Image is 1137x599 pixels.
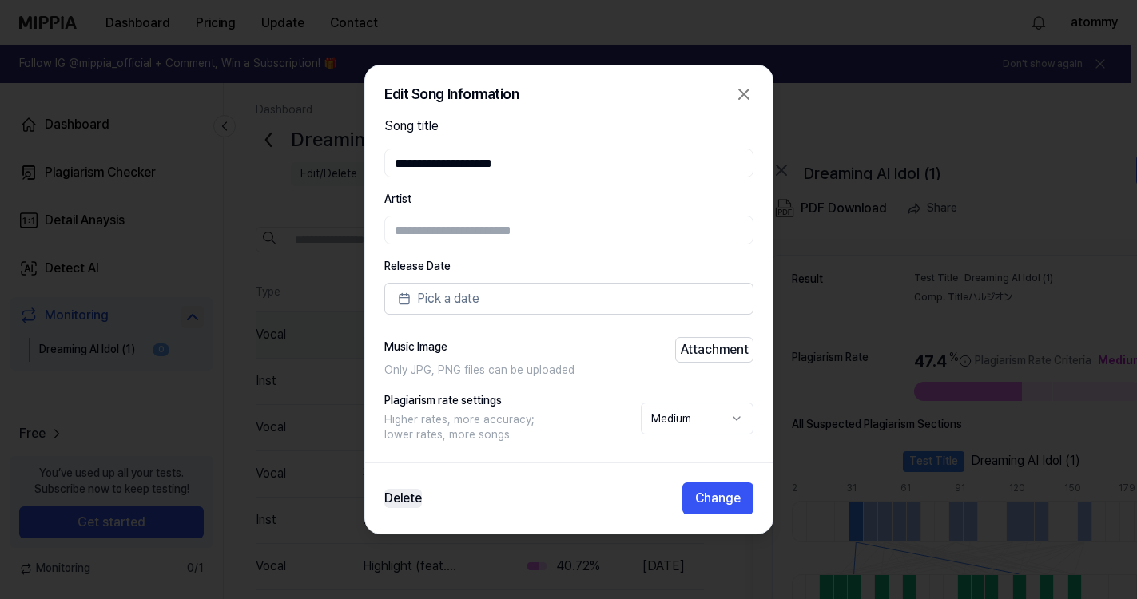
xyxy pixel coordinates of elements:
h2: Edit Song Information [384,87,519,101]
label: Release Date [384,260,753,272]
label: Plagiarism rate settings [384,395,641,406]
button: Pick a date [384,283,753,315]
div: Higher rates, more accuracy; lower rates, more songs [384,412,641,443]
label: Music Image [384,341,447,352]
label: Song title [384,117,753,136]
button: Delete [384,489,422,508]
button: Attachment [675,337,753,363]
button: Change [682,482,753,514]
label: Artist [384,193,753,204]
span: Pick a date [417,289,479,308]
div: Only JPG, PNG files can be uploaded [384,363,753,379]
